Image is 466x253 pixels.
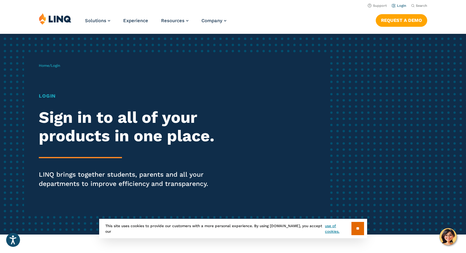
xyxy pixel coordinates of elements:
[376,13,427,26] nav: Button Navigation
[411,3,427,8] button: Open Search Bar
[376,14,427,26] a: Request a Demo
[201,18,226,23] a: Company
[39,170,218,188] p: LINQ brings together students, parents and all your departments to improve efficiency and transpa...
[368,4,387,8] a: Support
[392,4,406,8] a: Login
[39,63,60,68] span: /
[39,92,218,100] h1: Login
[85,18,106,23] span: Solutions
[161,18,184,23] span: Resources
[51,63,60,68] span: Login
[39,13,71,25] img: LINQ | K‑12 Software
[325,223,351,234] a: use of cookies.
[85,13,226,33] nav: Primary Navigation
[201,18,222,23] span: Company
[85,18,110,23] a: Solutions
[440,228,457,245] button: Hello, have a question? Let’s chat.
[161,18,188,23] a: Resources
[416,4,427,8] span: Search
[39,63,49,68] a: Home
[39,108,218,145] h2: Sign in to all of your products in one place.
[99,219,367,238] div: This site uses cookies to provide our customers with a more personal experience. By using [DOMAIN...
[123,18,148,23] a: Experience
